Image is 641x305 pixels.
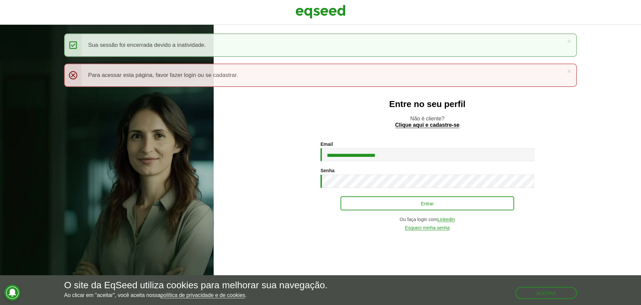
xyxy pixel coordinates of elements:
[395,122,460,128] a: Clique aqui e cadastre-se
[161,293,245,299] a: política de privacidade e de cookies
[64,64,577,87] div: Para acessar esta página, favor fazer login ou se cadastrar.
[64,292,328,299] p: Ao clicar em "aceitar", você aceita nossa .
[227,99,628,109] h2: Entre no seu perfil
[567,37,571,44] a: ×
[320,168,335,173] label: Senha
[515,287,577,299] button: Aceitar
[320,217,534,222] div: Ou faça login com
[437,217,455,222] a: LinkedIn
[295,3,346,20] img: EqSeed Logo
[227,115,628,128] p: Não é cliente?
[341,196,514,210] button: Entrar
[320,142,333,146] label: Email
[64,33,577,57] div: Sua sessão foi encerrada devido a inatividade.
[64,280,328,291] h5: O site da EqSeed utiliza cookies para melhorar sua navegação.
[405,225,450,230] a: Esqueci minha senha
[567,68,571,75] a: ×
